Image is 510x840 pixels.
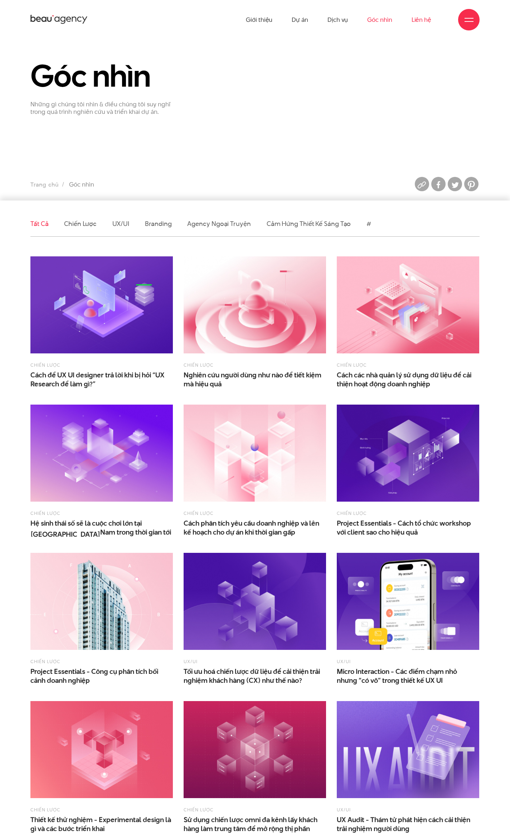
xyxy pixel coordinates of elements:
a: Chiến lược [64,219,96,228]
span: kế hoạch cho dự án khi thời gian gấp [184,528,295,537]
a: Chiến lược [30,362,60,368]
img: Nghiên cứu người dùng như nào để tiết kiệm mà hiệu quả [184,256,326,353]
h1: Góc nhìn [30,59,173,92]
a: UX/UI [112,219,130,228]
a: Chiến lược [184,362,214,368]
span: Cách để UX UI designer trả lời khi bị hỏi “UX [30,371,173,388]
img: Project Essentials - Cách tổ chức workshop với client [337,405,479,502]
a: Chiến lược [184,806,214,813]
a: UX/UI [184,658,198,665]
a: UX/UI [337,658,351,665]
span: Hệ sinh thái số sẽ là cuộc chơi lớn tại [GEOGRAPHIC_DATA] [30,519,173,537]
a: Tối ưu hoá chiến lược dữ liệu để cải thiện trảinghiệm khách hàng (CX) như thế nào? [184,667,326,685]
img: Cách phân tích yêu cầu doanh nghiệp và lên kế hoạch cho dự án khi thời gian gấp [184,405,326,502]
img: Tối ưu hoá chiến lược dữ liệu để cải thiện trải nghiệm khách hàng (CX) như thế nào? [184,553,326,650]
span: Project Essentials - Công cụ phân tích bối [30,667,173,685]
a: Project Essentials - Cách tổ chức workshopvới client sao cho hiệu quả [337,519,479,537]
span: Research để làm gì?” [30,380,96,388]
a: Hệ sinh thái số sẽ là cuộc chơi lớn tại [GEOGRAPHIC_DATA]Nam trong thời gian tới [30,519,173,537]
a: Cách để UX UI designer trả lời khi bị hỏi “UXResearch để làm gì?” [30,371,173,388]
span: nhưng “có võ” trong thiết kế UX UI [337,676,443,685]
a: Chiến lược [30,658,60,665]
img: Thiết kế thử nghiệm - Experimental design là gì [30,701,173,798]
span: UX Audit - Thám tử phát hiện cách cải thiện [337,815,479,833]
span: gì và các bước triển khai [30,824,105,833]
span: hàng làm trung tâm để mở rộng thị phần [184,824,310,833]
a: Agency ngoại truyện [187,219,251,228]
a: UX Audit - Thám tử phát hiện cách cải thiệntrải nghiệm người dùng [337,815,479,833]
span: Tối ưu hoá chiến lược dữ liệu để cải thiện trải [184,667,326,685]
a: Cách phân tích yêu cầu doanh nghiệp và lênkế hoạch cho dự án khi thời gian gấp [184,519,326,537]
a: Chiến lược [337,510,367,516]
span: với client sao cho hiệu quả [337,528,418,537]
a: Tất cả [30,219,48,228]
a: Sử dụng chiến lược omni đa kênh lấy kháchhàng làm trung tâm để mở rộng thị phần [184,815,326,833]
span: nghiệm khách hàng (CX) như thế nào? [184,676,302,685]
a: Micro Interaction - Các điểm chạm nhỏnhưng “có võ” trong thiết kế UX UI [337,667,479,685]
img: UX Audit - Thám tử phát hiện cách cải thiện trải nghiệm người dùng [337,701,479,798]
span: Sử dụng chiến lược omni đa kênh lấy khách [184,815,326,833]
a: Branding [145,219,171,228]
img: Project Essentials - Công cụ phân tích bối cảnh doanh nghiệp [30,553,173,650]
p: Những gì chúng tôi nhìn & điều chúng tôi suy nghĩ trong quá trình nghiên cứu và triển khai dự án. [30,101,173,116]
a: Cảm hứng thiết kế sáng tạo [267,219,351,228]
span: Thiết kế thử nghiệm - Experimental design là [30,815,173,833]
a: Chiến lược [184,510,214,516]
span: cảnh doanh nghiệp [30,676,90,685]
span: Nam trong thời gian tới [100,528,171,537]
span: Nghiên cứu người dùng như nào để tiết kiệm [184,371,326,388]
a: Trang chủ [30,180,58,189]
a: Chiến lược [337,362,367,368]
a: Project Essentials - Công cụ phân tích bốicảnh doanh nghiệp [30,667,173,685]
img: Micro Interaction - Các điểm chạm nhỏ nhưng “có võ” trong thiết kế UX UI [337,553,479,650]
img: Cách trả lời khi bị hỏi “UX Research để làm gì?” [30,256,173,353]
a: # [366,219,371,228]
a: Thiết kế thử nghiệm - Experimental design làgì và các bước triển khai [30,815,173,833]
span: thiện hoạt động doanh nghiệp [337,380,430,388]
span: trải nghiệm người dùng [337,824,409,833]
span: Micro Interaction - Các điểm chạm nhỏ [337,667,479,685]
img: Hệ sinh thái số sẽ là cuộc chơi lớn tại Việt Nam trong thời gian tới [30,405,173,502]
a: Nghiên cứu người dùng như nào để tiết kiệmmà hiệu quả [184,371,326,388]
img: Cách các nhà quản lý sử dụng dữ liệu để cải thiện hoạt động doanh nghiệp [337,256,479,353]
a: Cách các nhà quản lý sử dụng dữ liệu để cảithiện hoạt động doanh nghiệp [337,371,479,388]
span: mà hiệu quả [184,380,222,388]
img: Sử dụng chiến lược omni đa kênh lấy khách hàng làm trung tâm để mở rộng thị phần [184,701,326,798]
a: Chiến lược [30,806,60,813]
a: Chiến lược [30,510,60,516]
a: UX/UI [337,806,351,813]
span: Cách các nhà quản lý sử dụng dữ liệu để cải [337,371,479,388]
span: Cách phân tích yêu cầu doanh nghiệp và lên [184,519,326,537]
span: Project Essentials - Cách tổ chức workshop [337,519,479,537]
